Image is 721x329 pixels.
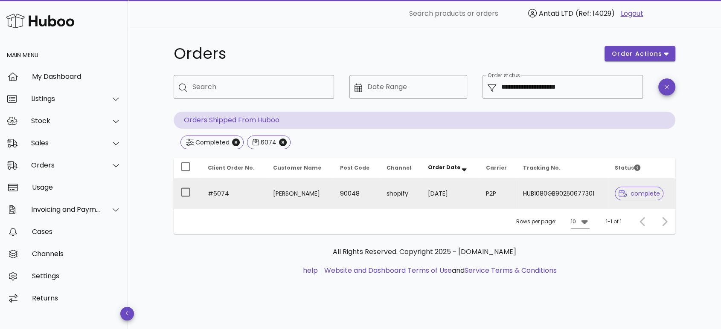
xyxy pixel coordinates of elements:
span: Order Date [428,164,460,171]
span: complete [619,190,660,196]
span: order actions [611,49,663,58]
th: Customer Name [266,158,333,178]
button: order actions [605,46,675,61]
div: Channels [32,250,121,258]
td: #6074 [201,178,266,209]
th: Tracking No. [516,158,608,178]
h1: Orders [174,46,594,61]
div: Returns [32,294,121,302]
a: Website and Dashboard Terms of Use [324,266,452,275]
div: Cases [32,228,121,236]
th: Order Date: Sorted descending. Activate to remove sorting. [421,158,479,178]
a: Logout [621,9,643,19]
div: 10 [571,218,576,225]
span: Tracking No. [523,164,561,171]
div: My Dashboard [32,72,121,81]
img: Huboo Logo [6,12,74,30]
div: 1-1 of 1 [606,218,622,225]
div: Completed [194,138,230,147]
th: Channel [380,158,421,178]
label: Order status [488,72,520,79]
div: Orders [31,161,101,169]
th: Post Code [333,158,380,178]
td: P2P [479,178,516,209]
span: Channel [387,164,411,171]
td: 90048 [333,178,380,209]
span: Post Code [340,164,369,171]
td: [DATE] [421,178,479,209]
li: and [321,266,557,276]
a: help [303,266,318,275]
span: Customer Name [273,164,321,171]
div: Listings [31,95,101,103]
th: Status [608,158,675,178]
div: Settings [32,272,121,280]
td: [PERSON_NAME] [266,178,333,209]
span: Status [615,164,640,171]
p: Orders Shipped From Huboo [174,112,675,129]
div: Stock [31,117,101,125]
button: Close [232,139,240,146]
p: All Rights Reserved. Copyright 2025 - [DOMAIN_NAME] [180,247,669,257]
div: 6074 [259,138,276,147]
div: Rows per page: [516,209,590,234]
button: Close [279,139,287,146]
td: HUB1080GB90250677301 [516,178,608,209]
div: Sales [31,139,101,147]
div: 10Rows per page: [571,215,590,228]
th: Carrier [479,158,516,178]
div: Usage [32,183,121,191]
span: Antati LTD [539,9,573,18]
div: Invoicing and Payments [31,205,101,214]
span: Client Order No. [208,164,255,171]
td: shopify [380,178,421,209]
th: Client Order No. [201,158,266,178]
span: Carrier [486,164,507,171]
a: Service Terms & Conditions [465,266,557,275]
span: (Ref: 14029) [576,9,615,18]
